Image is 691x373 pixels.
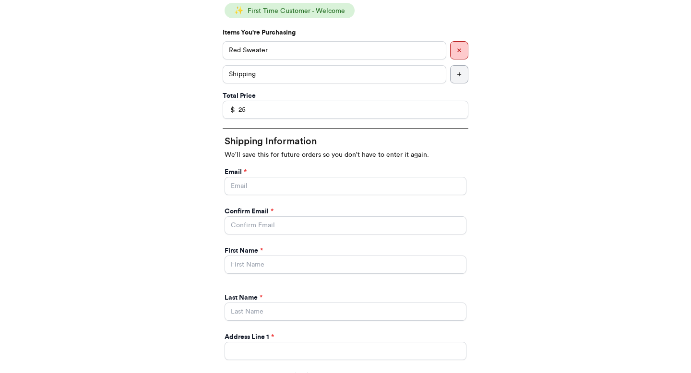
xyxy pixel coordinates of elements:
[223,41,446,59] input: ex.funky hat
[234,7,244,14] span: ✨
[223,65,446,83] input: ex.funky hat
[225,216,466,234] input: Confirm Email
[225,246,263,256] label: First Name
[225,207,274,216] label: Confirm Email
[225,167,247,177] label: Email
[223,101,235,119] div: $
[225,150,466,160] p: We'll save this for future orders so you don't have to enter it again.
[225,256,466,274] input: First Name
[248,8,345,14] span: First Time Customer - Welcome
[223,91,256,101] label: Total Price
[225,293,262,303] label: Last Name
[225,177,466,195] input: Email
[225,332,274,342] label: Address Line 1
[223,28,468,37] p: Items You're Purchasing
[223,101,468,119] input: Enter Mutually Agreed Payment
[225,303,466,321] input: Last Name
[225,135,466,148] h2: Shipping Information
